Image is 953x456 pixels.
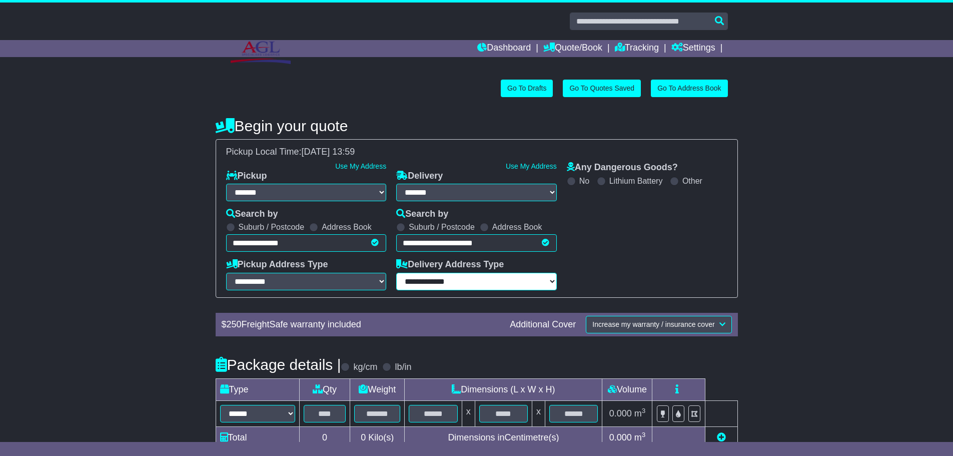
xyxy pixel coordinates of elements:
[302,147,355,157] span: [DATE] 13:59
[506,162,557,170] a: Use My Address
[353,362,377,373] label: kg/cm
[221,147,732,158] div: Pickup Local Time:
[609,176,663,186] label: Lithium Battery
[322,222,372,232] label: Address Book
[567,162,678,173] label: Any Dangerous Goods?
[216,378,299,400] td: Type
[335,162,386,170] a: Use My Address
[634,432,646,442] span: m
[642,431,646,438] sup: 3
[717,432,726,442] a: Add new item
[682,176,702,186] label: Other
[226,209,278,220] label: Search by
[609,408,632,418] span: 0.000
[216,118,738,134] h4: Begin your quote
[299,378,350,400] td: Qty
[216,356,341,373] h4: Package details |
[651,80,727,97] a: Go To Address Book
[396,171,443,182] label: Delivery
[396,209,448,220] label: Search by
[395,362,411,373] label: lb/in
[239,222,305,232] label: Suburb / Postcode
[396,259,504,270] label: Delivery Address Type
[462,400,475,426] td: x
[299,426,350,448] td: 0
[579,176,589,186] label: No
[609,432,632,442] span: 0.000
[405,378,602,400] td: Dimensions (L x W x H)
[602,378,652,400] td: Volume
[361,432,366,442] span: 0
[405,426,602,448] td: Dimensions in Centimetre(s)
[592,320,714,328] span: Increase my warranty / insurance cover
[350,378,405,400] td: Weight
[532,400,545,426] td: x
[634,408,646,418] span: m
[492,222,542,232] label: Address Book
[226,259,328,270] label: Pickup Address Type
[615,40,659,57] a: Tracking
[227,319,242,329] span: 250
[586,316,731,333] button: Increase my warranty / insurance cover
[350,426,405,448] td: Kilo(s)
[671,40,715,57] a: Settings
[543,40,602,57] a: Quote/Book
[563,80,641,97] a: Go To Quotes Saved
[217,319,505,330] div: $ FreightSafe warranty included
[505,319,581,330] div: Additional Cover
[501,80,553,97] a: Go To Drafts
[226,171,267,182] label: Pickup
[409,222,475,232] label: Suburb / Postcode
[216,426,299,448] td: Total
[642,407,646,414] sup: 3
[477,40,531,57] a: Dashboard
